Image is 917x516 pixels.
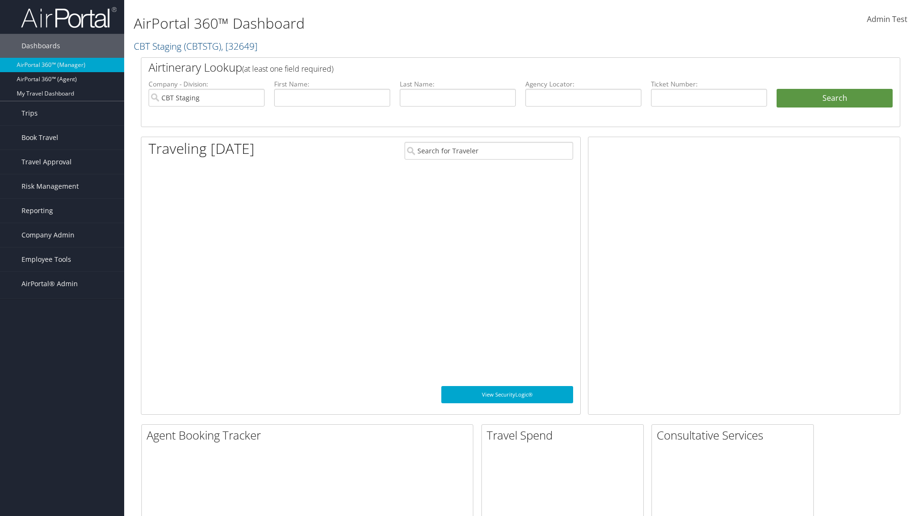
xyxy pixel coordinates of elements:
span: Company Admin [21,223,75,247]
h2: Agent Booking Tracker [147,427,473,443]
label: Last Name: [400,79,516,89]
span: Risk Management [21,174,79,198]
label: Company - Division: [149,79,265,89]
h1: Traveling [DATE] [149,139,255,159]
span: ( CBTSTG ) [184,40,221,53]
span: Reporting [21,199,53,223]
span: Admin Test [867,14,907,24]
img: airportal-logo.png [21,6,117,29]
h2: Consultative Services [657,427,813,443]
span: Employee Tools [21,247,71,271]
label: First Name: [274,79,390,89]
span: Dashboards [21,34,60,58]
span: Travel Approval [21,150,72,174]
label: Agency Locator: [525,79,641,89]
label: Ticket Number: [651,79,767,89]
h2: Airtinerary Lookup [149,59,830,75]
a: View SecurityLogic® [441,386,573,403]
span: Trips [21,101,38,125]
span: Book Travel [21,126,58,150]
a: CBT Staging [134,40,257,53]
span: , [ 32649 ] [221,40,257,53]
input: Search for Traveler [405,142,573,160]
h2: Travel Spend [487,427,643,443]
button: Search [777,89,893,108]
span: AirPortal® Admin [21,272,78,296]
span: (at least one field required) [242,64,333,74]
h1: AirPortal 360™ Dashboard [134,13,650,33]
a: Admin Test [867,5,907,34]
